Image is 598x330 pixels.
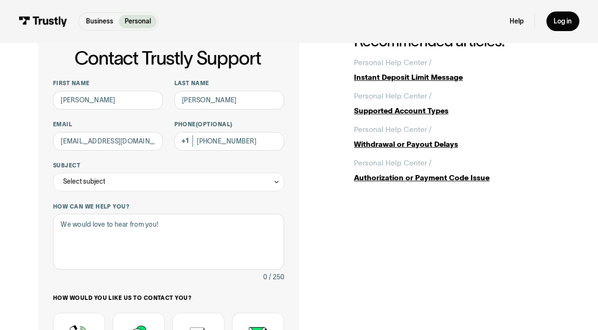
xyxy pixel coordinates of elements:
[19,16,67,26] img: Trustly Logo
[86,17,113,26] p: Business
[63,176,105,187] div: Select subject
[354,124,431,135] div: Personal Help Center /
[125,17,151,26] p: Personal
[354,90,560,117] a: Personal Help Center /Supported Account Types
[554,17,572,26] div: Log in
[354,157,560,184] a: Personal Help Center /Authorization or Payment Code Issue
[53,294,284,302] label: How would you like us to contact you?
[354,90,431,101] div: Personal Help Center /
[354,139,560,150] div: Withdrawal or Payout Delays
[53,79,163,87] label: First name
[174,121,284,128] label: Phone
[354,105,560,116] div: Supported Account Types
[81,15,119,28] a: Business
[53,121,163,128] label: Email
[174,91,284,110] input: Howard
[546,11,579,31] a: Log in
[53,91,163,110] input: Alex
[53,162,284,169] label: Subject
[354,172,560,183] div: Authorization or Payment Code Issue
[53,173,284,191] div: Select subject
[263,272,267,283] div: 0
[196,121,233,127] span: (Optional)
[354,72,560,83] div: Instant Deposit Limit Message
[354,57,431,68] div: Personal Help Center /
[174,132,284,151] input: (555) 555-5555
[174,79,284,87] label: Last name
[354,57,560,83] a: Personal Help Center /Instant Deposit Limit Message
[53,132,163,151] input: alex@mail.com
[354,124,560,150] a: Personal Help Center /Withdrawal or Payout Delays
[510,17,523,26] a: Help
[354,157,431,168] div: Personal Help Center /
[119,15,156,28] a: Personal
[51,48,284,68] h1: Contact Trustly Support
[269,272,284,283] div: / 250
[53,203,284,210] label: How can we help you?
